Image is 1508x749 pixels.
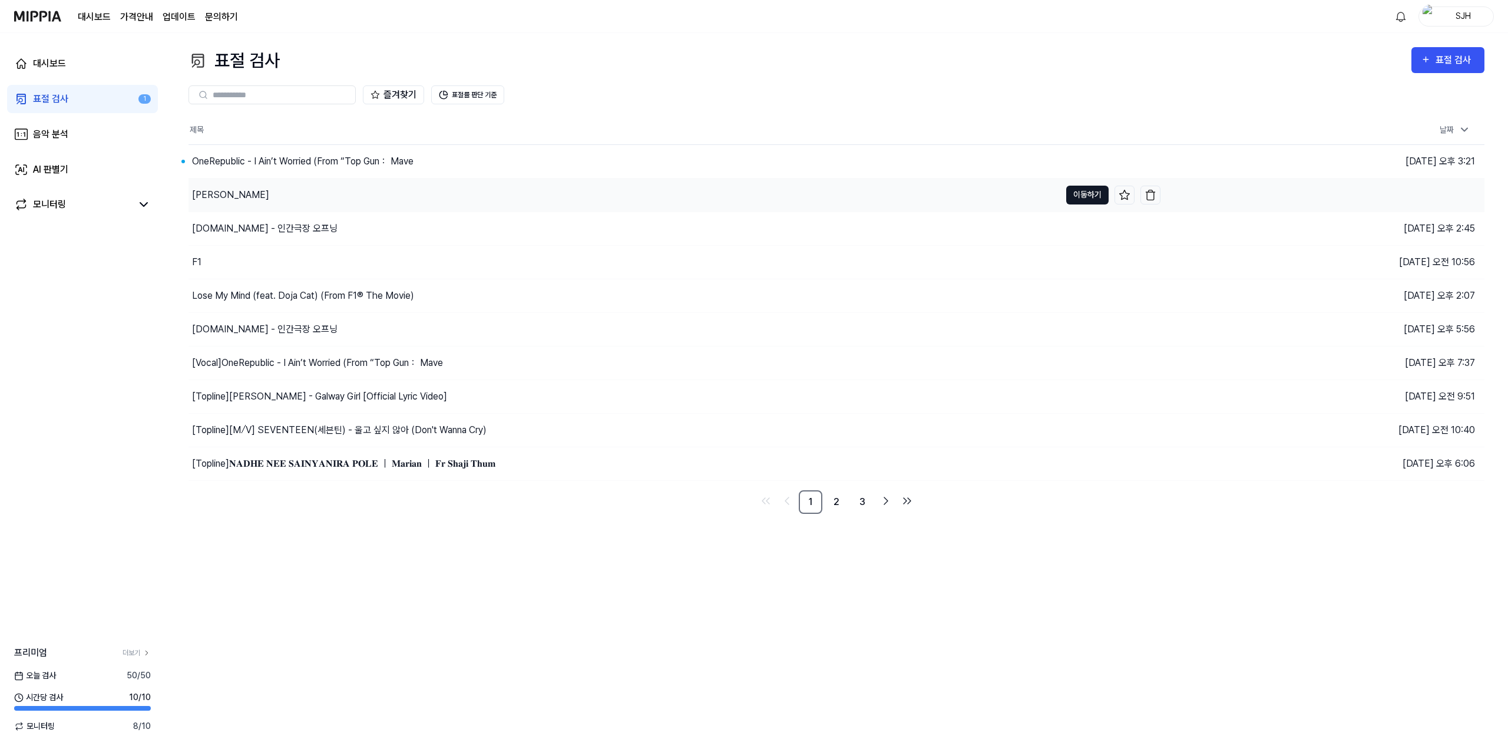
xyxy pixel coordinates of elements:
[192,457,495,471] div: [Topline] 𝐍𝐀𝐃𝐇𝐄 𝐍𝐄𝐄 𝐒𝐀𝐈𝐍𝐘𝐀𝐍𝐈𝐑𝐀 𝐏𝐎𝐋𝐄 ｜ 𝐌𝐚𝐫𝐢𝐚𝐧 ｜ 𝐅𝐫 𝐒𝐡𝐚𝐣𝐢 𝐓𝐡𝐮𝐦
[1066,186,1109,204] button: 이동하기
[799,490,822,514] a: 1
[78,10,111,24] a: 대시보드
[1418,6,1494,27] button: profileSJH
[1160,245,1484,279] td: [DATE] 오전 10:56
[778,491,796,510] a: Go to previous page
[756,491,775,510] a: Go to first page
[1160,312,1484,346] td: [DATE] 오후 5:56
[33,92,68,106] div: 표절 검사
[192,154,414,169] div: OneRepublic - I Ain’t Worried (From “Top Gun： Mave
[14,720,55,732] span: 모니터링
[7,85,158,113] a: 표절 검사1
[7,156,158,184] a: AI 판별기
[188,116,1160,144] th: 제목
[14,691,63,704] span: 시간당 검사
[163,10,196,24] a: 업데이트
[1160,212,1484,245] td: [DATE] 오후 2:45
[7,120,158,149] a: 음악 분석
[129,691,151,704] span: 10 / 10
[851,490,874,514] a: 3
[192,222,338,236] div: [DOMAIN_NAME] - 인간극장 오프닝
[192,322,338,336] div: [DOMAIN_NAME] - 인간극장 오프닝
[7,50,158,78] a: 대시보드
[192,390,447,404] div: [Topline] [PERSON_NAME] - Galway Girl [Official Lyric Video]
[192,356,443,370] div: [Vocal] OneRepublic - I Ain’t Worried (From “Top Gun： Mave
[1160,346,1484,380] td: [DATE] 오후 7:37
[1436,52,1475,68] div: 표절 검사
[877,491,895,510] a: Go to next page
[431,85,504,104] button: 표절률 판단 기준
[120,10,153,24] button: 가격안내
[1160,413,1484,447] td: [DATE] 오전 10:40
[192,289,414,303] div: Lose My Mind (feat. Doja Cat) (From F1® The Movie)
[33,197,66,212] div: 모니터링
[188,47,280,74] div: 표절 검사
[192,188,269,202] div: [PERSON_NAME]
[33,57,66,71] div: 대시보드
[825,490,848,514] a: 2
[1145,189,1156,201] img: delete
[14,646,47,660] span: 프리미엄
[14,197,132,212] a: 모니터링
[1160,380,1484,413] td: [DATE] 오전 9:51
[1440,9,1486,22] div: SJH
[1160,447,1484,480] td: [DATE] 오후 6:06
[205,10,238,24] a: 문의하기
[33,163,68,177] div: AI 판별기
[33,127,68,141] div: 음악 분석
[192,423,487,437] div: [Topline] [M⧸V] SEVENTEEN(세븐틴) - 울고 싶지 않아 (Don't Wanna Cry)
[138,94,151,104] div: 1
[1411,47,1484,73] button: 표절 검사
[1394,9,1408,24] img: 알림
[127,669,151,682] span: 50 / 50
[363,85,424,104] button: 즐겨찾기
[1160,178,1484,212] td: [DATE] 오전 10:08
[898,491,917,510] a: Go to last page
[192,255,201,269] div: F1
[1160,279,1484,312] td: [DATE] 오후 2:07
[1435,120,1475,140] div: 날짜
[14,669,56,682] span: 오늘 검사
[133,720,151,732] span: 8 / 10
[123,648,151,658] a: 더보기
[1160,144,1484,178] td: [DATE] 오후 3:21
[188,490,1484,514] nav: pagination
[1423,5,1437,28] img: profile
